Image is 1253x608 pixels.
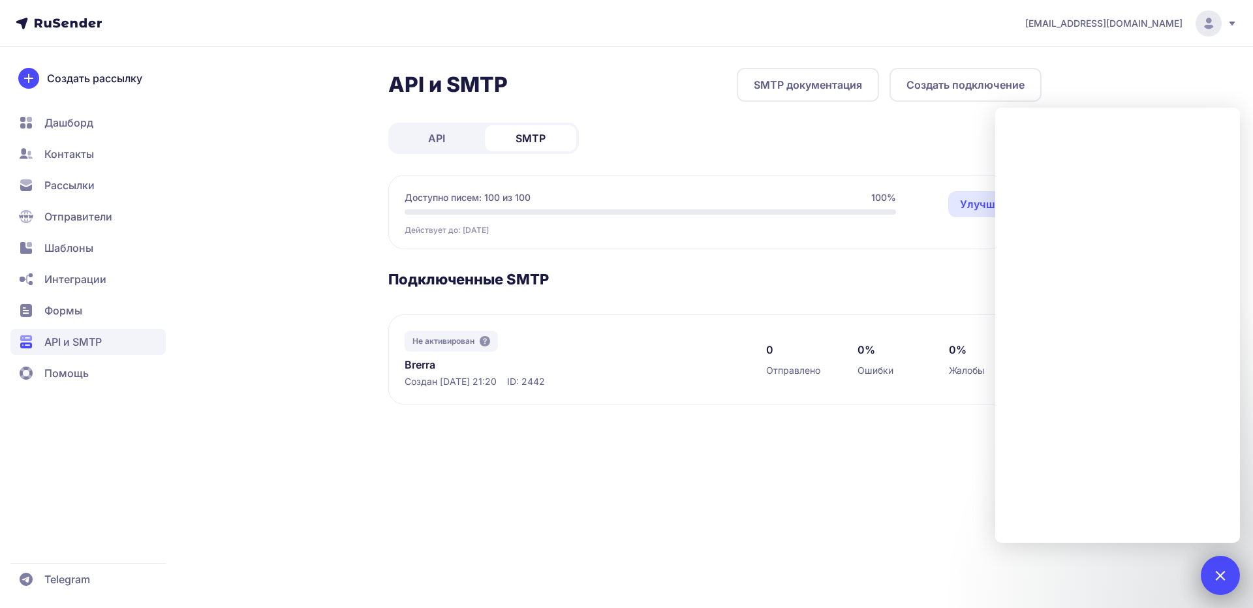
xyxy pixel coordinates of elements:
span: API [428,130,445,146]
a: Улучшить [948,191,1025,217]
span: [EMAIL_ADDRESS][DOMAIN_NAME] [1025,17,1183,30]
a: Telegram [10,566,166,592]
span: Помощь [44,365,89,381]
span: Шаблоны [44,240,93,256]
span: Жалобы [949,364,984,377]
span: Отправители [44,209,112,224]
span: Интеграции [44,271,106,287]
span: SMTP [516,130,546,146]
span: Контакты [44,146,94,162]
span: Ошибки [858,364,893,377]
span: 100% [871,191,896,204]
span: Дашборд [44,115,93,130]
span: Отправлено [766,364,820,377]
span: ID: 2442 [507,375,545,388]
span: Создать рассылку [47,70,142,86]
a: SMTP [485,125,576,151]
a: API [391,125,482,151]
span: 0% [858,342,875,357]
span: Создан [DATE] 21:20 [405,375,497,388]
a: SMTP документация [737,68,879,102]
span: Действует до: [DATE] [405,225,489,236]
h3: Подключенные SMTP [388,270,1042,288]
button: Создать подключение [889,68,1042,102]
span: Не активирован [412,336,474,346]
h2: API и SMTP [388,72,508,98]
span: Доступно писем: 100 из 100 [405,191,531,204]
span: 0 [766,342,773,357]
a: Brerra [405,357,672,372]
span: API и SMTP [44,334,102,350]
span: Рассылки [44,177,95,193]
span: 0% [949,342,967,357]
span: Telegram [44,571,90,587]
span: Формы [44,303,82,318]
